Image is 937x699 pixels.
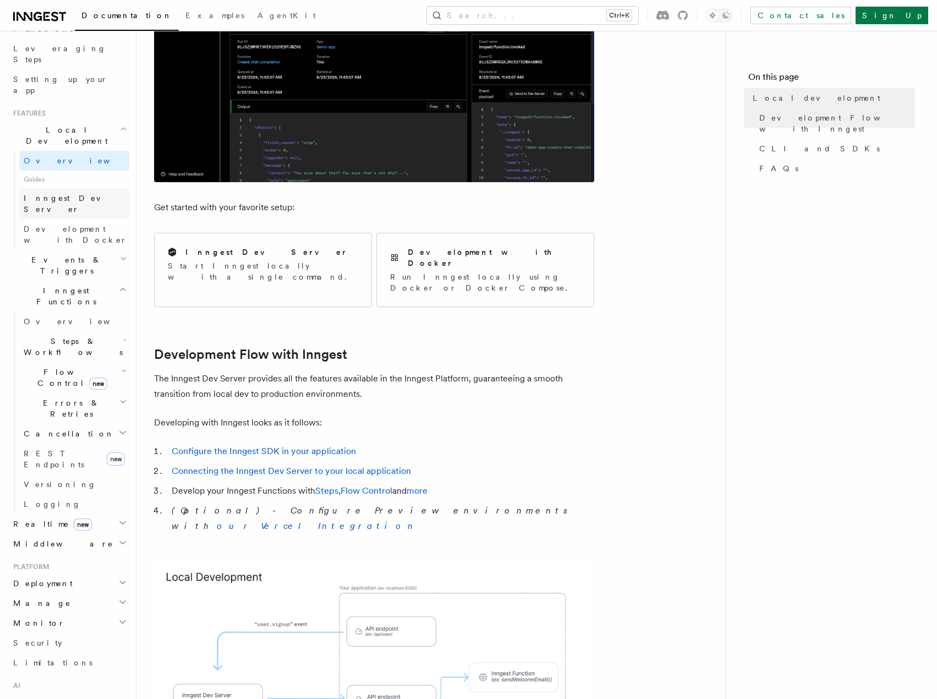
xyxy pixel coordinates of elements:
[107,452,125,466] span: new
[341,485,392,496] a: Flow Control
[13,44,106,64] span: Leveraging Steps
[24,156,137,165] span: Overview
[607,10,632,21] kbd: Ctrl+K
[755,108,915,139] a: Development Flow with Inngest
[9,120,129,151] button: Local Development
[9,312,129,514] div: Inngest Functions
[13,75,108,95] span: Setting up your app
[172,446,356,456] a: Configure the Inngest SDK in your application
[19,219,129,250] a: Development with Docker
[9,109,46,118] span: Features
[755,159,915,178] a: FAQs
[9,69,129,100] a: Setting up your app
[24,194,118,214] span: Inngest Dev Server
[9,563,50,571] span: Platform
[168,260,358,282] p: Start Inngest locally with a single command.
[753,92,880,103] span: Local development
[9,39,129,69] a: Leveraging Steps
[9,285,119,307] span: Inngest Functions
[9,514,129,534] button: Realtimenew
[154,371,594,402] p: The Inngest Dev Server provides all the features available in the Inngest Platform, guaranteeing ...
[19,331,129,362] button: Steps & Workflows
[75,3,179,31] a: Documentation
[19,151,129,171] a: Overview
[376,233,594,307] a: Development with DockerRun Inngest locally using Docker or Docker Compose.
[19,444,129,474] a: REST Endpointsnew
[9,593,129,613] button: Manage
[19,397,119,419] span: Errors & Retries
[19,428,114,439] span: Cancellation
[408,247,580,269] h2: Development with Docker
[19,171,129,188] span: Guides
[172,505,574,531] em: (Optional) - Configure Preview environments with
[856,7,928,24] a: Sign Up
[9,151,129,250] div: Local Development
[19,312,129,331] a: Overview
[19,393,129,424] button: Errors & Retries
[9,574,129,593] button: Deployment
[9,250,129,281] button: Events & Triggers
[9,598,71,609] span: Manage
[19,474,129,494] a: Versioning
[217,521,417,531] a: our Vercel Integration
[19,494,129,514] a: Logging
[19,362,129,393] button: Flow Controlnew
[9,538,113,549] span: Middleware
[407,485,428,496] a: more
[755,139,915,159] a: CLI and SDKs
[89,378,107,390] span: new
[251,3,322,30] a: AgentKit
[759,163,798,174] span: FAQs
[9,578,73,589] span: Deployment
[748,70,915,88] h4: On this page
[257,11,316,20] span: AgentKit
[9,618,65,629] span: Monitor
[759,112,915,134] span: Development Flow with Inngest
[24,500,81,509] span: Logging
[9,254,120,276] span: Events & Triggers
[9,534,129,554] button: Middleware
[154,233,372,307] a: Inngest Dev ServerStart Inngest locally with a single command.
[9,124,120,146] span: Local Development
[706,9,732,22] button: Toggle dark mode
[390,271,580,293] p: Run Inngest locally using Docker or Docker Compose.
[24,449,84,469] span: REST Endpoints
[24,317,137,326] span: Overview
[81,11,172,20] span: Documentation
[185,247,348,258] h2: Inngest Dev Server
[74,518,92,531] span: new
[427,7,638,24] button: Search...Ctrl+K
[19,367,121,389] span: Flow Control
[315,485,338,496] a: Steps
[154,347,347,362] a: Development Flow with Inngest
[172,466,411,476] a: Connecting the Inngest Dev Server to your local application
[9,653,129,673] a: Limitations
[19,424,129,444] button: Cancellation
[9,633,129,653] a: Security
[185,11,244,20] span: Examples
[9,681,20,690] span: AI
[168,483,594,499] li: Develop your Inngest Functions with , and
[154,200,594,215] p: Get started with your favorite setup:
[759,143,880,154] span: CLI and SDKs
[179,3,251,30] a: Examples
[9,613,129,633] button: Monitor
[24,225,127,244] span: Development with Docker
[13,658,92,667] span: Limitations
[748,88,915,108] a: Local development
[19,188,129,219] a: Inngest Dev Server
[9,281,129,312] button: Inngest Functions
[19,336,123,358] span: Steps & Workflows
[24,480,96,489] span: Versioning
[154,415,594,430] p: Developing with Inngest looks as it follows:
[9,518,92,529] span: Realtime
[13,638,62,647] span: Security
[750,7,851,24] a: Contact sales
